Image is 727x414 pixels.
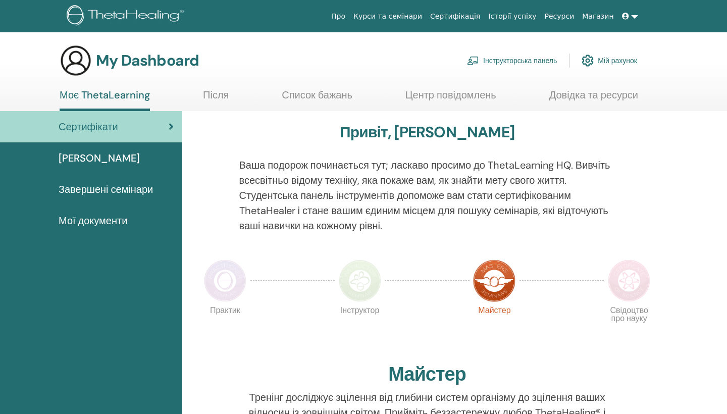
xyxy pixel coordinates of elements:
[349,7,426,26] a: Курси та семінари
[426,7,484,26] a: Сертифікація
[327,7,349,26] a: Про
[608,260,650,302] img: Certificate of Science
[339,260,381,302] img: Instructor
[582,52,594,69] img: cog.svg
[473,306,515,349] p: Майстер
[484,7,540,26] a: Історії успіху
[388,363,466,386] h2: Майстер
[405,89,496,109] a: Центр повідомлень
[59,150,140,166] span: [PERSON_NAME]
[59,119,118,134] span: Сертифікати
[203,89,229,109] a: Після
[582,49,637,72] a: Мій рахунок
[60,44,92,77] img: generic-user-icon.jpg
[204,260,246,302] img: Practitioner
[339,306,381,349] p: Інструктор
[549,89,638,109] a: Довідка та ресурси
[96,51,199,70] h3: My Dashboard
[467,56,479,65] img: chalkboard-teacher.svg
[473,260,515,302] img: Master
[282,89,352,109] a: Список бажань
[204,306,246,349] p: Практик
[239,158,615,233] p: Ваша подорож починається тут; ласкаво просимо до ThetaLearning HQ. Вивчіть всесвітньо відому техн...
[467,49,557,72] a: Інструкторська панель
[60,89,150,111] a: Моє ThetaLearning
[541,7,579,26] a: Ресурси
[67,5,187,28] img: logo.png
[59,213,127,228] span: Мої документи
[608,306,650,349] p: Свідоцтво про науку
[59,182,153,197] span: Завершені семінари
[340,123,514,141] h3: Привіт, [PERSON_NAME]
[578,7,617,26] a: Магазин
